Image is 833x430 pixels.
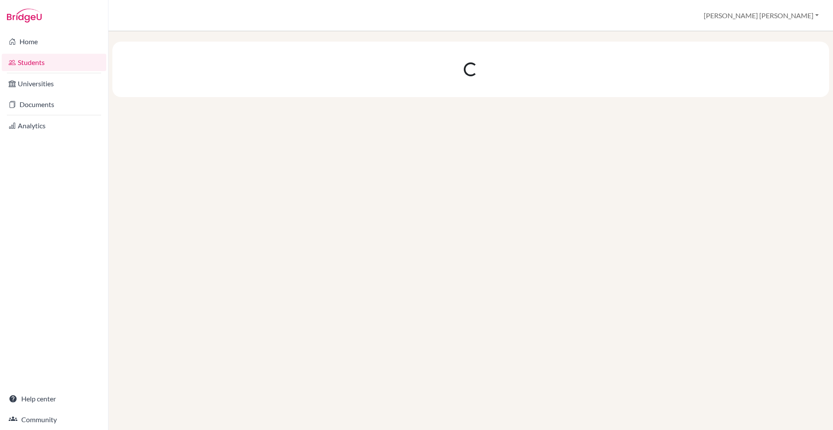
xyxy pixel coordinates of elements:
a: Documents [2,96,106,113]
a: Students [2,54,106,71]
button: [PERSON_NAME] [PERSON_NAME] [700,7,823,24]
img: Bridge-U [7,9,42,23]
a: Help center [2,390,106,407]
a: Analytics [2,117,106,134]
a: Universities [2,75,106,92]
a: Home [2,33,106,50]
a: Community [2,411,106,428]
